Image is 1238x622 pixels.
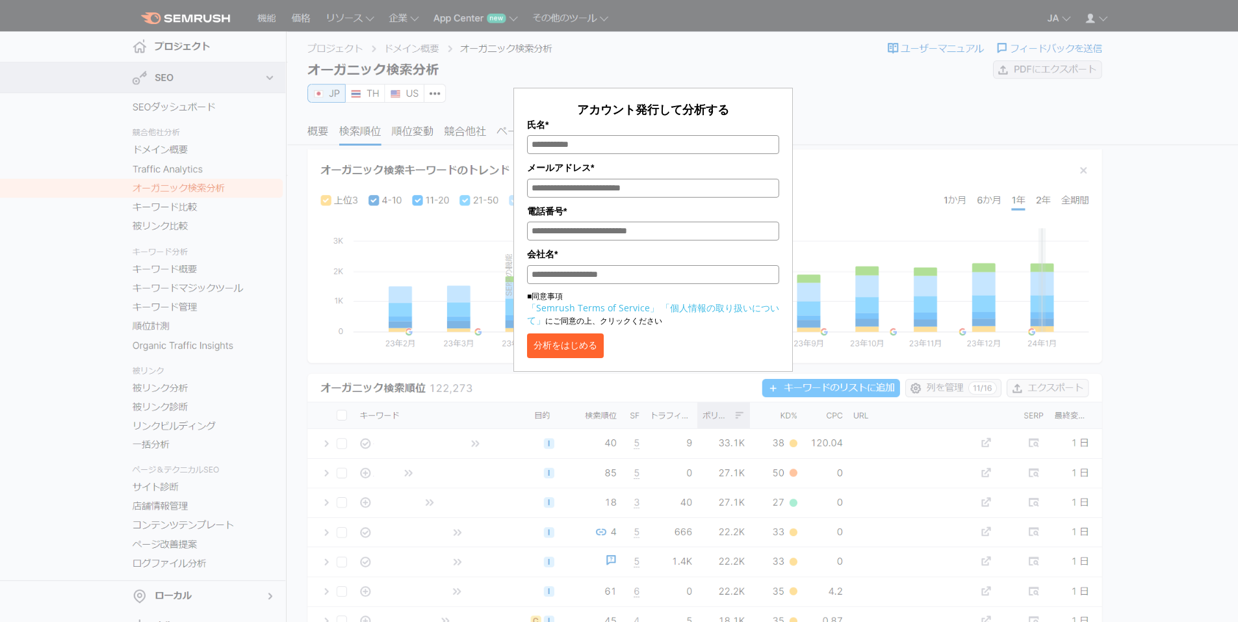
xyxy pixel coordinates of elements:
span: アカウント発行して分析する [577,101,729,117]
a: 「個人情報の取り扱いについて」 [527,302,779,326]
p: ■同意事項 にご同意の上、クリックください [527,291,779,327]
label: メールアドレス* [527,161,779,175]
label: 電話番号* [527,204,779,218]
a: 「Semrush Terms of Service」 [527,302,659,314]
button: 分析をはじめる [527,333,604,358]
